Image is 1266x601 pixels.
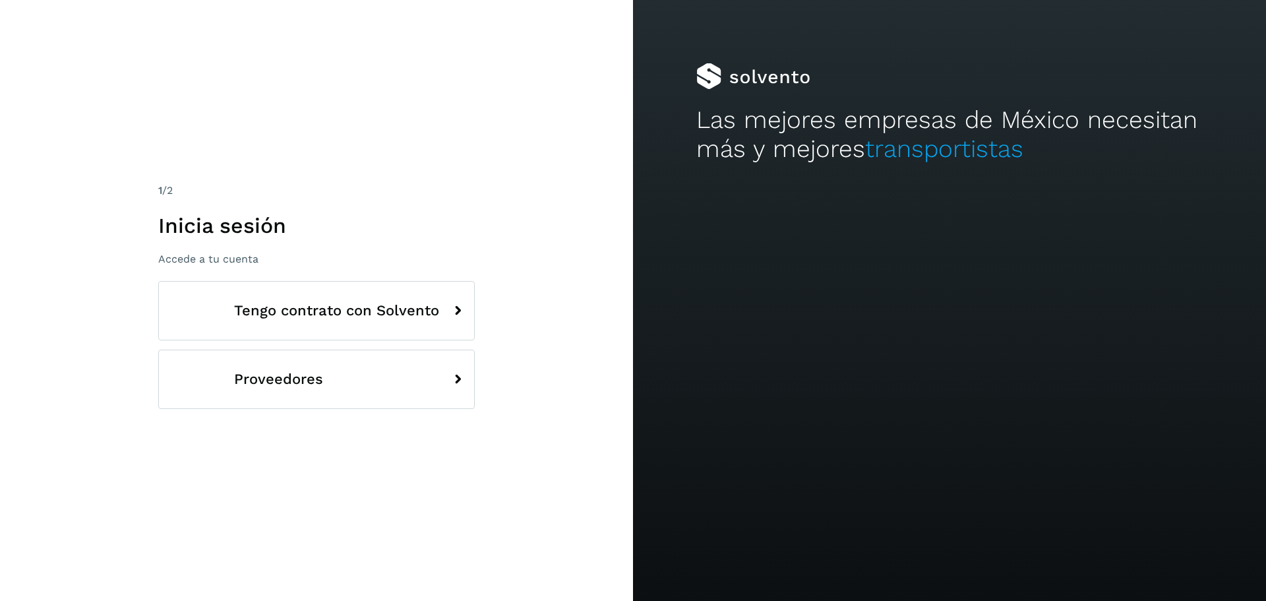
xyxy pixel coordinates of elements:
[234,303,439,319] span: Tengo contrato con Solvento
[158,213,475,238] h1: Inicia sesión
[865,135,1023,163] span: transportistas
[158,183,475,199] div: /2
[158,281,475,340] button: Tengo contrato con Solvento
[158,350,475,409] button: Proveedores
[158,184,162,197] span: 1
[158,253,475,265] p: Accede a tu cuenta
[234,371,323,387] span: Proveedores
[696,106,1203,164] h2: Las mejores empresas de México necesitan más y mejores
